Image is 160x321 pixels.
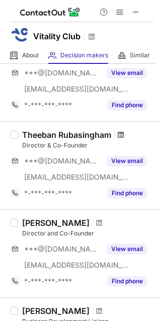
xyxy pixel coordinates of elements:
[20,6,81,18] img: ContactOut v5.3.10
[107,244,147,254] button: Reveal Button
[24,245,101,254] span: ***@[DOMAIN_NAME]
[107,156,147,166] button: Reveal Button
[22,141,154,150] div: Director & Co-Founder
[24,261,129,270] span: [EMAIL_ADDRESS][DOMAIN_NAME]
[130,51,150,59] span: Similar
[22,229,154,238] div: Director and Co-Founder
[107,68,147,78] button: Reveal Button
[24,156,101,166] span: ***@[DOMAIN_NAME]
[22,218,90,228] div: [PERSON_NAME]
[107,100,147,110] button: Reveal Button
[22,306,90,316] div: [PERSON_NAME]
[22,51,39,59] span: About
[107,188,147,198] button: Reveal Button
[33,30,81,42] h1: Vitality Club
[24,68,101,77] span: ***@[DOMAIN_NAME]
[60,51,108,59] span: Decision makers
[107,276,147,286] button: Reveal Button
[24,173,129,182] span: [EMAIL_ADDRESS][DOMAIN_NAME]
[24,85,129,94] span: [EMAIL_ADDRESS][DOMAIN_NAME]
[10,25,30,45] img: c14325cb63ddb13ed205204e6cd5a0f8
[22,130,111,140] div: Theeban Rubasingham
